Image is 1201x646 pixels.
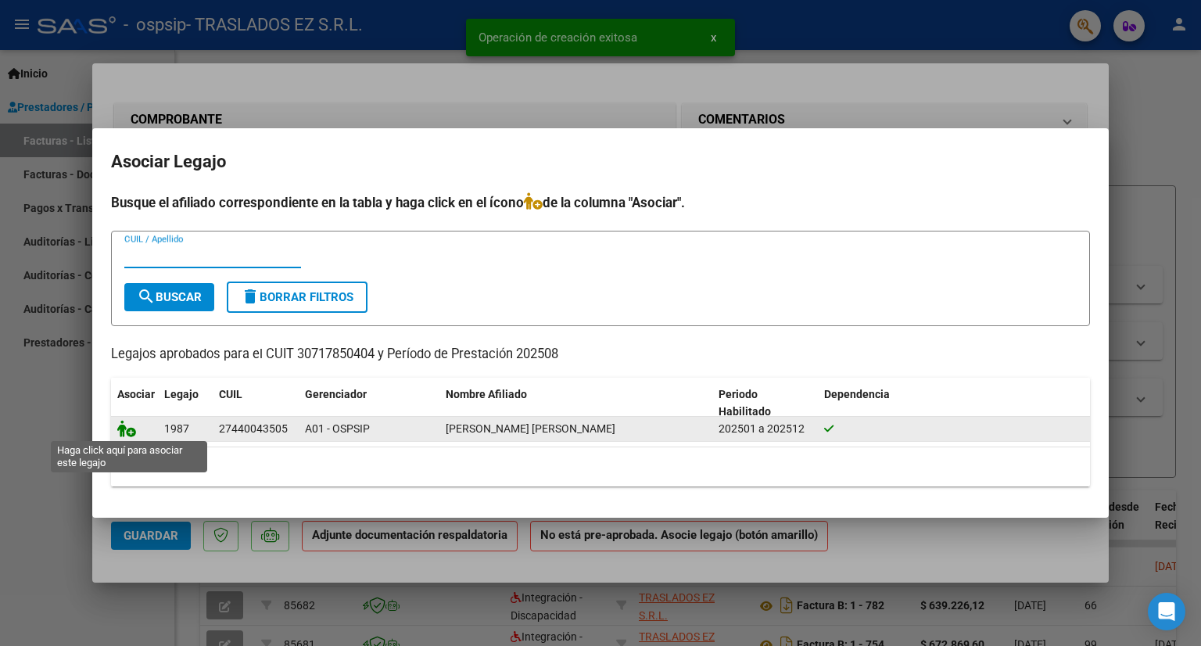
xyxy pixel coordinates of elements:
div: 27440043505 [219,420,288,438]
span: VAZQUEZ AYLEN ORIANA [446,422,615,435]
datatable-header-cell: Periodo Habilitado [712,378,818,429]
span: CUIL [219,388,242,400]
span: Asociar [117,388,155,400]
button: Borrar Filtros [227,282,367,313]
datatable-header-cell: Asociar [111,378,158,429]
datatable-header-cell: Legajo [158,378,213,429]
span: Nombre Afiliado [446,388,527,400]
datatable-header-cell: CUIL [213,378,299,429]
div: 202501 a 202512 [719,420,812,438]
p: Legajos aprobados para el CUIT 30717850404 y Período de Prestación 202508 [111,345,1090,364]
span: Dependencia [824,388,890,400]
datatable-header-cell: Dependencia [818,378,1091,429]
mat-icon: delete [241,287,260,306]
h4: Busque el afiliado correspondiente en la tabla y haga click en el ícono de la columna "Asociar". [111,192,1090,213]
div: 1 registros [111,447,1090,486]
datatable-header-cell: Gerenciador [299,378,439,429]
div: Open Intercom Messenger [1148,593,1185,630]
span: 1987 [164,422,189,435]
span: Buscar [137,290,202,304]
span: A01 - OSPSIP [305,422,370,435]
datatable-header-cell: Nombre Afiliado [439,378,712,429]
span: Legajo [164,388,199,400]
span: Periodo Habilitado [719,388,771,418]
h2: Asociar Legajo [111,147,1090,177]
mat-icon: search [137,287,156,306]
span: Gerenciador [305,388,367,400]
button: Buscar [124,283,214,311]
span: Borrar Filtros [241,290,353,304]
